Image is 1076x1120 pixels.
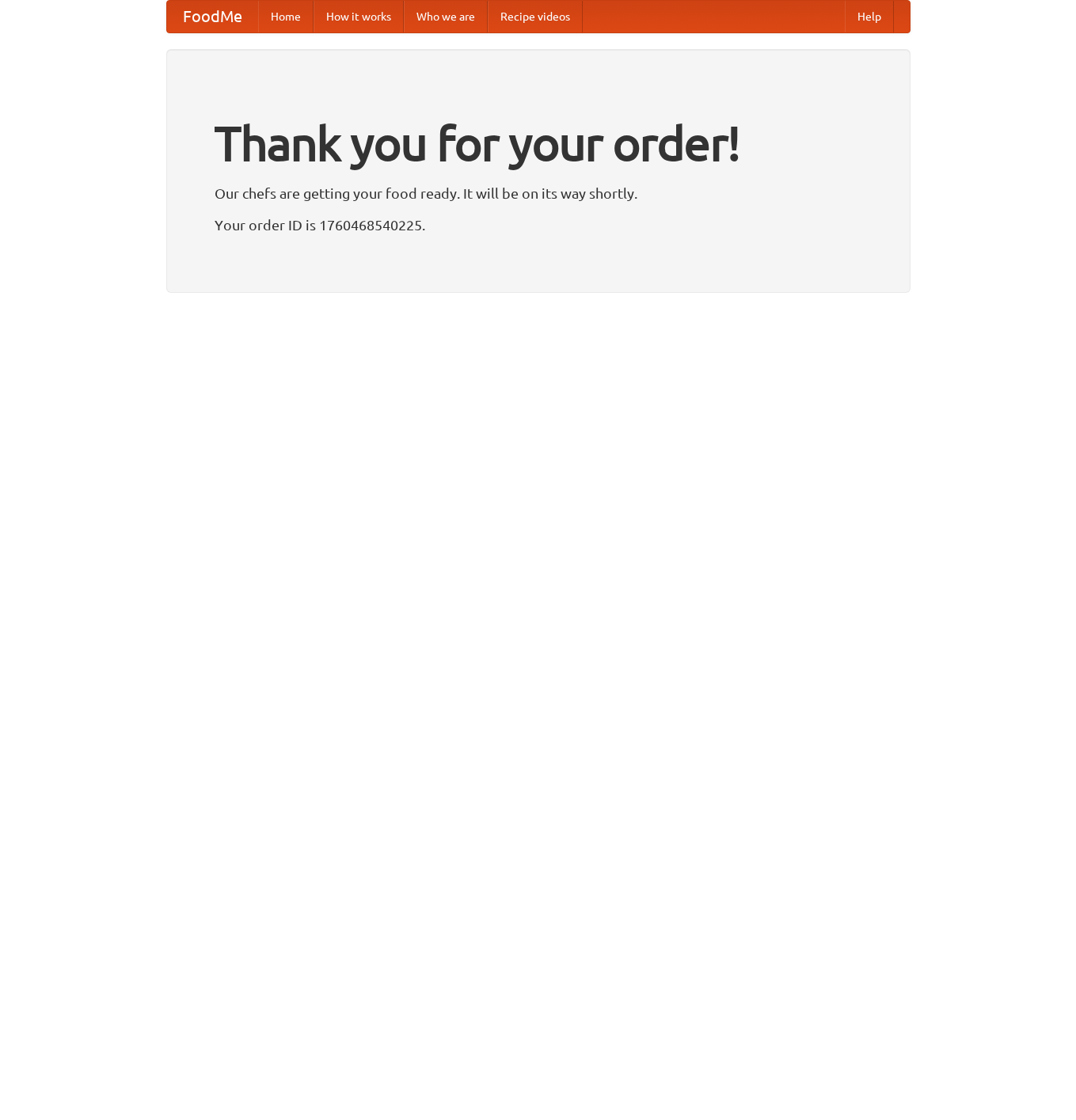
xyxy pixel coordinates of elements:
a: Help [845,1,894,32]
a: Who we are [404,1,488,32]
a: Home [258,1,314,32]
h1: Thank you for your order! [215,105,862,181]
a: Recipe videos [488,1,583,32]
p: Our chefs are getting your food ready. It will be on its way shortly. [215,181,862,205]
p: Your order ID is 1760468540225. [215,213,862,237]
a: How it works [314,1,404,32]
a: FoodMe [167,1,258,32]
